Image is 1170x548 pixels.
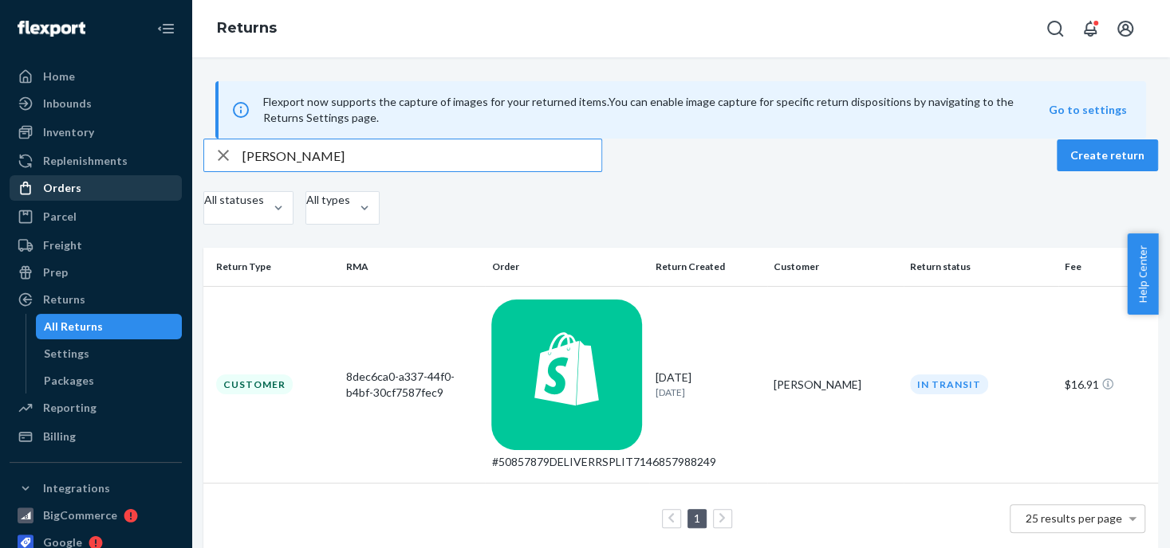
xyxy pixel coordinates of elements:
[767,248,904,286] th: Customer
[1109,13,1141,45] button: Open account menu
[910,374,988,394] div: In Transit
[904,248,1058,286] th: Return status
[43,180,81,196] div: Orders
[216,374,293,394] div: Customer
[36,341,183,366] a: Settings
[36,368,183,393] a: Packages
[43,68,75,84] div: Home
[485,248,648,286] th: Order
[10,395,182,421] a: Reporting
[10,204,182,229] a: Parcel
[774,377,897,393] div: [PERSON_NAME]
[691,511,703,525] a: Page 1 is your current page
[43,153,128,169] div: Replenishments
[43,209,77,225] div: Parcel
[217,19,277,37] a: Returns
[43,237,82,253] div: Freight
[43,96,92,112] div: Inbounds
[306,192,350,208] div: All types
[10,91,182,116] a: Inbounds
[10,476,182,501] button: Integrations
[203,248,340,286] th: Return Type
[43,400,97,416] div: Reporting
[10,119,182,145] a: Inventory
[10,287,182,312] a: Returns
[656,386,761,399] p: [DATE]
[10,233,182,258] a: Freight
[44,373,94,389] div: Packages
[10,424,182,449] a: Billing
[1058,248,1158,286] th: Fee
[340,248,485,286] th: RMA
[44,346,89,362] div: Settings
[43,124,94,140] div: Inventory
[43,292,85,307] div: Returns
[1049,102,1127,118] button: Go to settings
[1026,511,1122,525] span: 25 results per page
[43,264,68,280] div: Prep
[491,454,642,470] div: #50857879DELIVERRSPLIT7146857988249
[10,260,182,285] a: Prep
[656,370,761,399] div: [DATE]
[10,64,182,89] a: Home
[242,139,601,171] input: Search returns by rma, id, tracking number
[150,13,182,45] button: Close Navigation
[1058,286,1158,483] td: $16.91
[43,507,117,523] div: BigCommerce
[346,369,479,401] div: 8dec6ca0-a337-44f0-b4bf-30cf7587fec9
[43,429,76,444] div: Billing
[1127,233,1158,315] button: Help Center
[10,148,182,174] a: Replenishments
[36,314,183,339] a: All Returns
[1074,13,1106,45] button: Open notifications
[649,248,767,286] th: Return Created
[43,480,110,496] div: Integrations
[18,21,85,37] img: Flexport logo
[204,6,290,52] ol: breadcrumbs
[1057,139,1158,171] button: Create return
[263,95,609,108] span: Flexport now supports the capture of images for your returned items.
[263,95,1014,124] span: You can enable image capture for specific return dispositions by navigating to the Returns Settin...
[1039,13,1071,45] button: Open Search Box
[10,175,182,201] a: Orders
[44,319,103,335] div: All Returns
[10,503,182,528] a: BigCommerce
[204,192,264,208] div: All statuses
